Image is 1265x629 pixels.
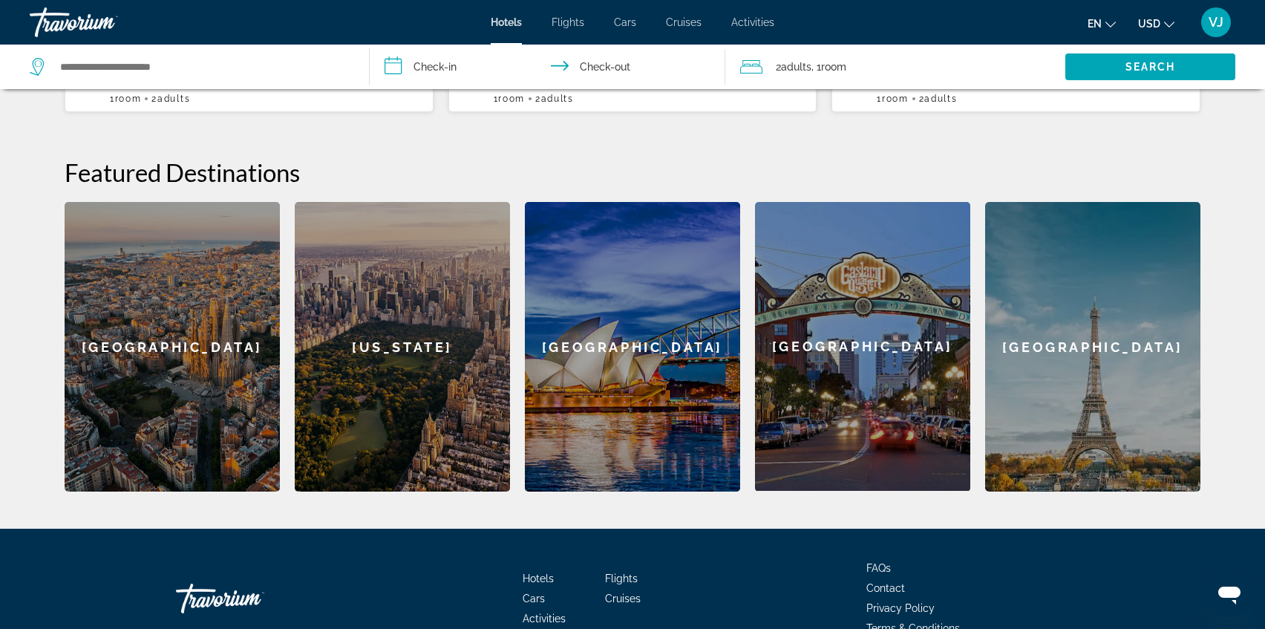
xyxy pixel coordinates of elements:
a: Flights [605,573,638,584]
a: Travorium [30,3,178,42]
span: Room [498,94,525,104]
span: Adults [924,94,957,104]
a: [GEOGRAPHIC_DATA] [985,202,1200,492]
a: Travorium [176,576,324,621]
span: Adults [781,61,811,73]
iframe: Button to launch messaging window [1206,570,1253,617]
a: [GEOGRAPHIC_DATA] [65,202,280,492]
span: 2 [151,94,190,104]
a: [US_STATE] [295,202,510,492]
a: Activities [731,16,774,28]
button: Search [1065,53,1235,80]
span: 1 [494,94,525,104]
a: [GEOGRAPHIC_DATA] [525,202,740,492]
button: Travelers: 2 adults, 0 children [725,45,1065,89]
a: Cars [614,16,636,28]
button: User Menu [1197,7,1235,38]
span: 1 [877,94,908,104]
span: Adults [541,94,574,104]
span: VJ [1209,15,1223,30]
span: Adults [157,94,190,104]
a: [GEOGRAPHIC_DATA] [755,202,970,492]
button: Change currency [1138,13,1174,34]
a: Hotels [491,16,522,28]
span: Room [115,94,142,104]
h2: Featured Destinations [65,157,1200,187]
a: Hotels [523,573,554,584]
button: Change language [1088,13,1116,34]
a: Activities [523,613,566,625]
span: 2 [535,94,574,104]
span: 2 [919,94,958,104]
a: Privacy Policy [866,602,935,614]
span: Room [882,94,909,104]
a: Contact [866,582,905,594]
span: Search [1125,61,1176,73]
span: 2 [776,56,811,77]
a: Cruises [605,593,641,604]
a: Cars [523,593,545,604]
a: Flights [552,16,584,28]
span: en [1088,18,1102,30]
a: FAQs [866,562,891,574]
span: 1 [110,94,141,104]
span: USD [1138,18,1160,30]
span: Room [821,61,846,73]
button: Check in and out dates [370,45,725,89]
a: Cruises [666,16,702,28]
span: , 1 [811,56,846,77]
